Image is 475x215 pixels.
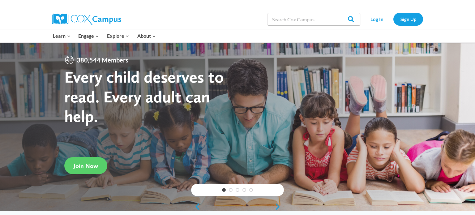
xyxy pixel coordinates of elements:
nav: Secondary Navigation [363,13,423,25]
strong: Every child deserves to read. Every adult can help. [64,67,224,126]
span: About [137,32,156,40]
a: Log In [363,13,390,25]
a: Sign Up [393,13,423,25]
span: Engage [78,32,99,40]
a: 4 [242,188,246,192]
div: content slider buttons [191,200,284,213]
a: 2 [229,188,233,192]
a: next [275,203,284,210]
span: Join Now [74,162,98,170]
a: previous [191,203,200,210]
input: Search Cox Campus [267,13,360,25]
span: Explore [107,32,129,40]
nav: Primary Navigation [49,29,160,42]
a: 1 [222,188,226,192]
span: Learn [53,32,71,40]
span: 380,544 Members [74,55,131,65]
a: 3 [236,188,239,192]
a: Join Now [64,157,107,174]
img: Cox Campus [52,14,121,25]
a: 5 [249,188,253,192]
